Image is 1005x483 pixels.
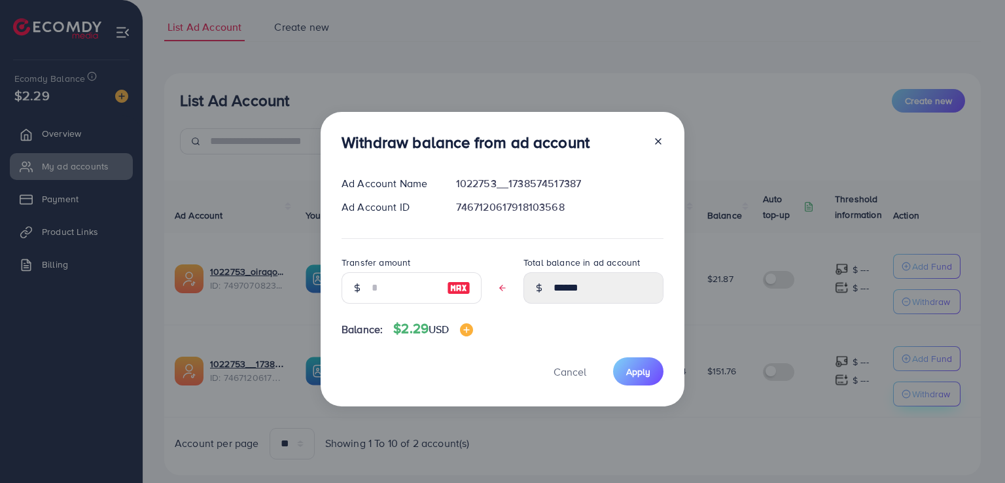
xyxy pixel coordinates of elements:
h3: Withdraw balance from ad account [342,133,590,152]
span: Apply [626,365,650,378]
label: Transfer amount [342,256,410,269]
img: image [460,323,473,336]
div: Ad Account ID [331,200,446,215]
div: 7467120617918103568 [446,200,674,215]
label: Total balance in ad account [523,256,640,269]
span: Cancel [554,365,586,379]
iframe: Chat [949,424,995,473]
button: Cancel [537,357,603,385]
h4: $2.29 [393,321,472,337]
button: Apply [613,357,663,385]
span: USD [429,322,449,336]
div: 1022753__1738574517387 [446,176,674,191]
img: image [447,280,470,296]
span: Balance: [342,322,383,337]
div: Ad Account Name [331,176,446,191]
